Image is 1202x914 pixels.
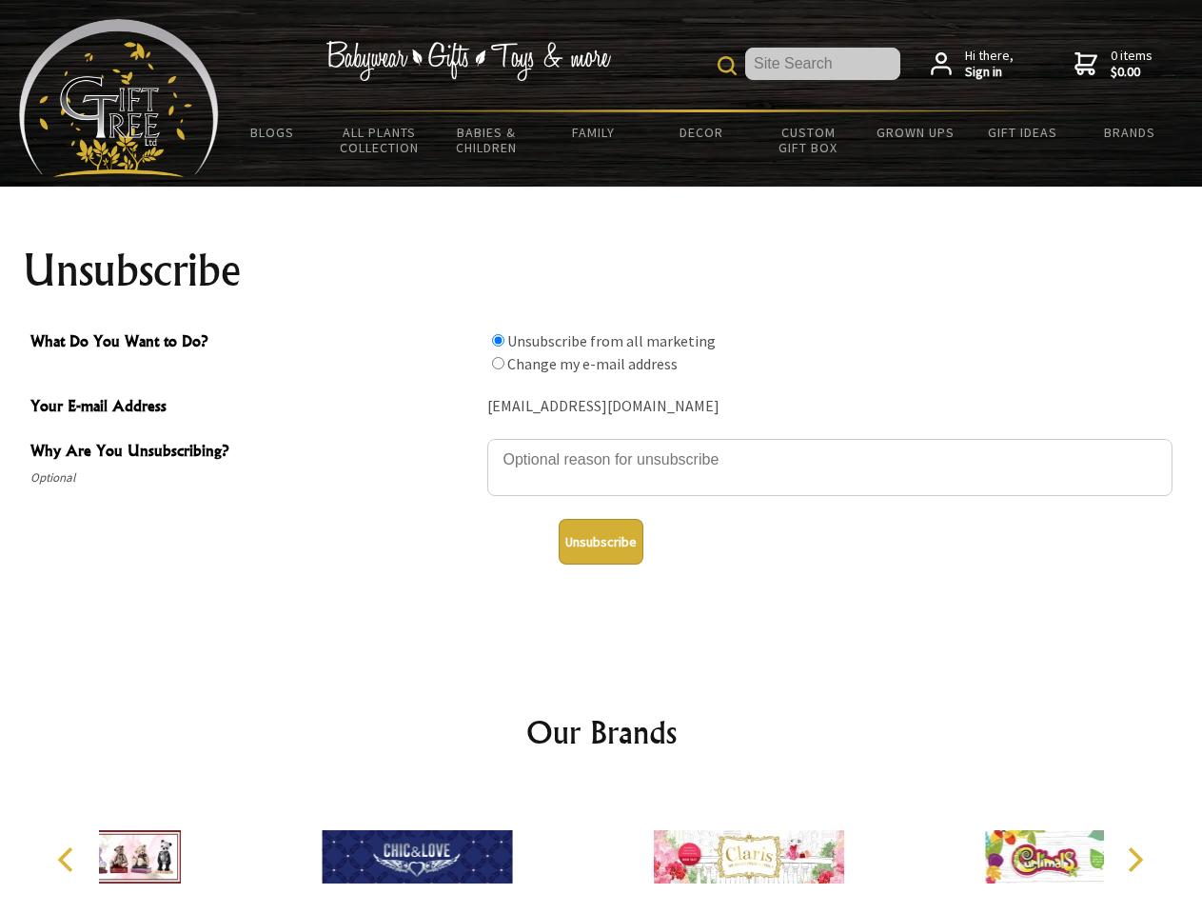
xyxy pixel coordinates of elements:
[931,48,1014,81] a: Hi there,Sign in
[861,112,969,152] a: Grown Ups
[507,331,716,350] label: Unsubscribe from all marketing
[965,48,1014,81] span: Hi there,
[1111,47,1153,81] span: 0 items
[507,354,678,373] label: Change my e-mail address
[492,334,504,347] input: What Do You Want to Do?
[1076,112,1184,152] a: Brands
[745,48,900,80] input: Site Search
[325,41,611,81] img: Babywear - Gifts - Toys & more
[48,839,89,881] button: Previous
[23,248,1180,293] h1: Unsubscribe
[30,394,478,422] span: Your E-mail Address
[1074,48,1153,81] a: 0 items$0.00
[433,112,541,168] a: Babies & Children
[559,519,643,565] button: Unsubscribe
[1113,839,1155,881] button: Next
[219,112,326,152] a: BLOGS
[718,56,737,75] img: product search
[30,467,478,489] span: Optional
[30,439,478,467] span: Why Are You Unsubscribing?
[326,112,434,168] a: All Plants Collection
[647,112,755,152] a: Decor
[969,112,1076,152] a: Gift Ideas
[487,392,1172,422] div: [EMAIL_ADDRESS][DOMAIN_NAME]
[30,329,478,357] span: What Do You Want to Do?
[19,19,219,177] img: Babyware - Gifts - Toys and more...
[755,112,862,168] a: Custom Gift Box
[38,709,1165,755] h2: Our Brands
[965,64,1014,81] strong: Sign in
[487,439,1172,496] textarea: Why Are You Unsubscribing?
[1111,64,1153,81] strong: $0.00
[492,357,504,369] input: What Do You Want to Do?
[541,112,648,152] a: Family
